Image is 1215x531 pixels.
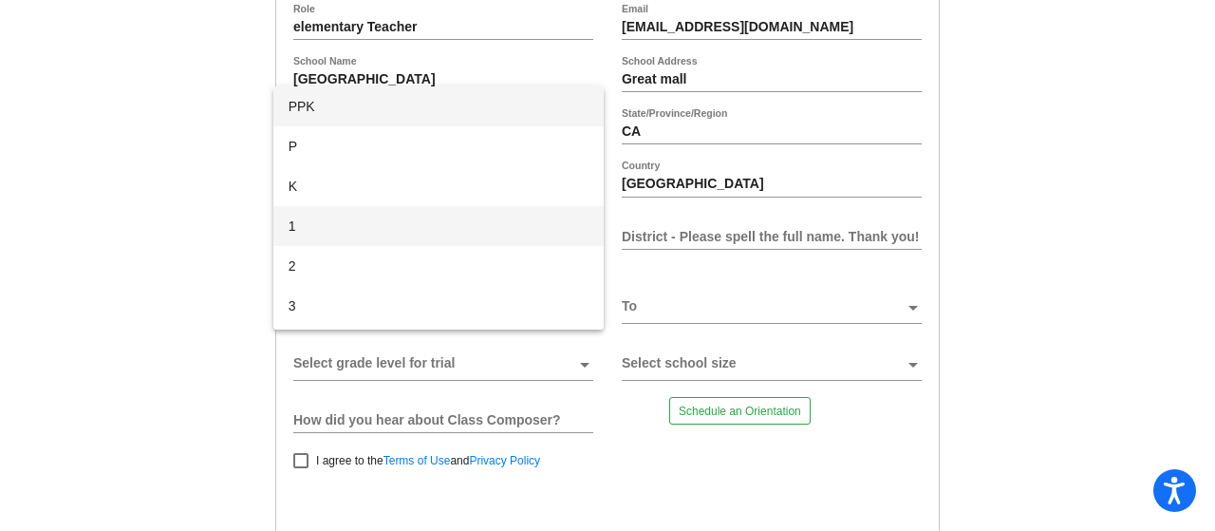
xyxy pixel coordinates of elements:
[289,246,589,286] span: 2
[289,206,589,246] span: 1
[289,166,589,206] span: K
[289,286,589,326] span: 3
[289,126,589,166] span: P
[289,326,589,366] span: 4
[289,86,589,126] span: PPK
